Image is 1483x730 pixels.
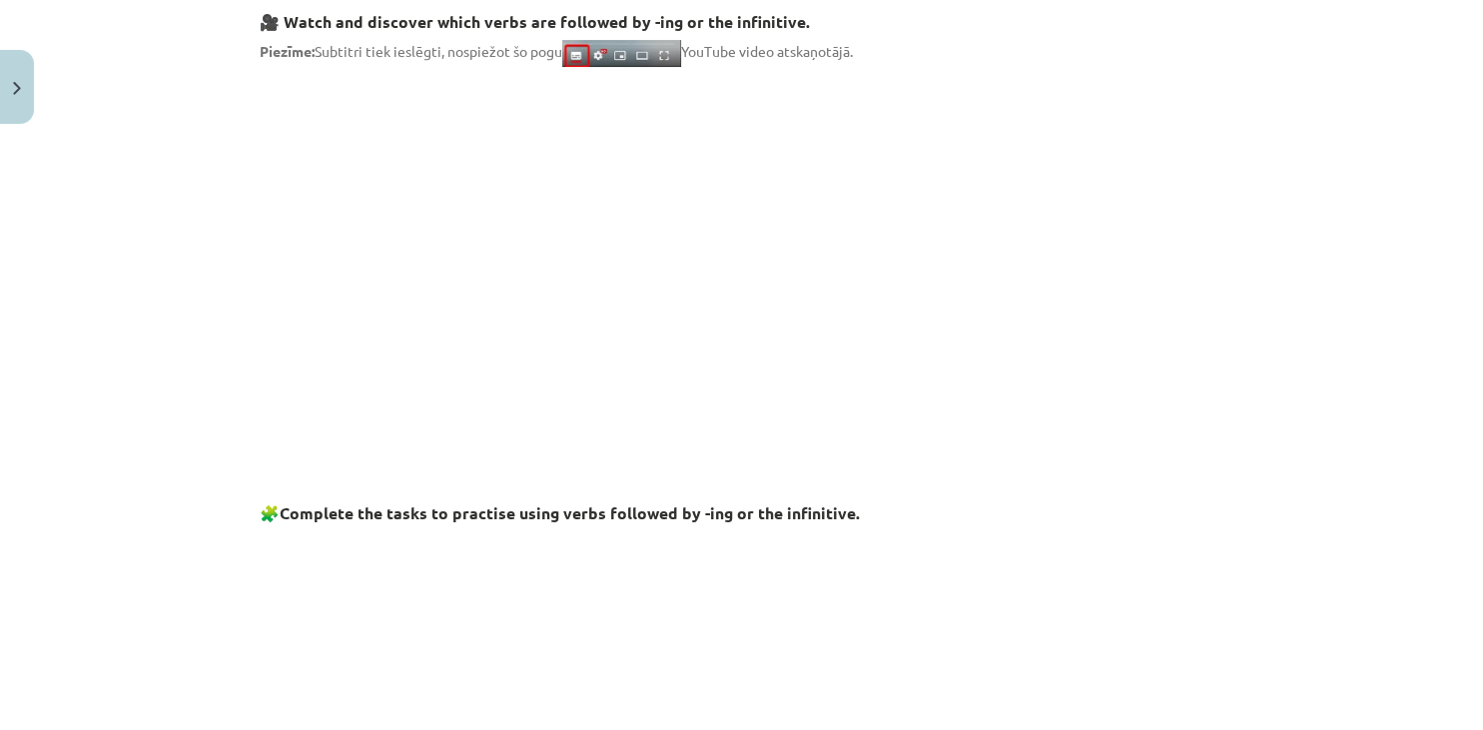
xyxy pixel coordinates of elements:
[260,42,853,60] span: Subtitri tiek ieslēgti, nospiežot šo pogu YouTube video atskaņotājā.
[260,42,315,60] strong: Piezīme:
[280,502,860,523] strong: Complete the tasks to practise using verbs followed by -ing or the infinitive.
[260,11,810,32] strong: 🎥 Watch and discover which verbs are followed by -ing or the infinitive.
[260,488,1224,525] h3: 🧩
[13,82,21,95] img: icon-close-lesson-0947bae3869378f0d4975bcd49f059093ad1ed9edebbc8119c70593378902aed.svg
